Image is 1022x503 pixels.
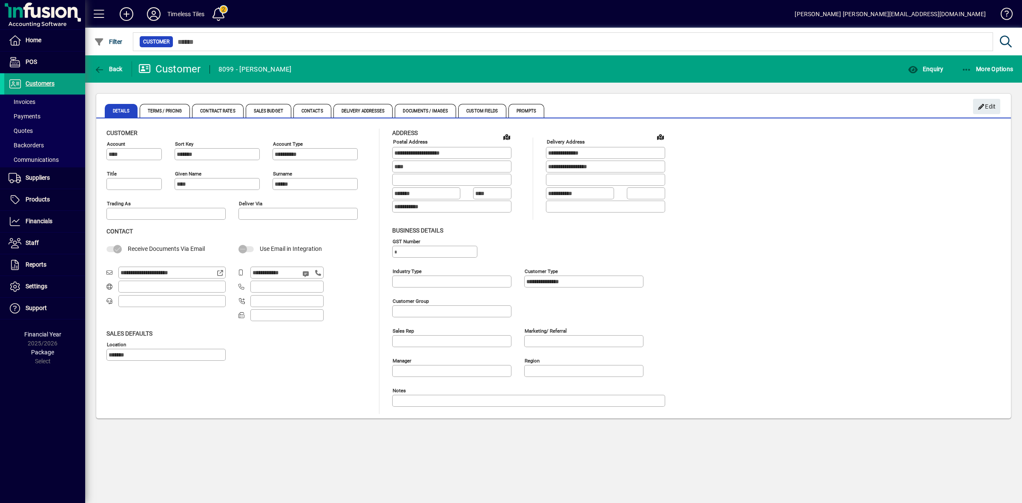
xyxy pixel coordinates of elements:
mat-label: Customer type [525,268,558,274]
span: Contacts [293,104,331,118]
a: Financials [4,211,85,232]
div: 8099 - [PERSON_NAME] [218,63,292,76]
a: POS [4,52,85,73]
mat-label: Title [107,171,117,177]
span: Prompts [508,104,545,118]
span: Receive Documents Via Email [128,245,205,252]
button: Filter [92,34,125,49]
a: Communications [4,152,85,167]
a: Backorders [4,138,85,152]
span: Communications [9,156,59,163]
mat-label: Industry type [393,268,422,274]
mat-label: Customer group [393,298,429,304]
span: Terms / Pricing [140,104,190,118]
mat-label: Given name [175,171,201,177]
span: Financials [26,218,52,224]
span: Customer [143,37,169,46]
a: Suppliers [4,167,85,189]
a: Invoices [4,95,85,109]
span: Support [26,305,47,311]
mat-label: Sort key [175,141,193,147]
button: Back [92,61,125,77]
span: Details [105,104,138,118]
a: Quotes [4,124,85,138]
span: Contact [106,228,133,235]
mat-label: Trading as [107,201,131,207]
button: Edit [973,99,1000,114]
mat-label: Notes [393,387,406,393]
span: Products [26,196,50,203]
span: Contract Rates [192,104,243,118]
mat-label: Account Type [273,141,303,147]
span: Reports [26,261,46,268]
span: Filter [94,38,123,45]
span: Suppliers [26,174,50,181]
a: Home [4,30,85,51]
span: Financial Year [24,331,61,338]
span: Business details [392,227,443,234]
span: Documents / Images [395,104,456,118]
span: Invoices [9,98,35,105]
mat-label: Location [107,341,126,347]
a: Support [4,298,85,319]
span: Customers [26,80,55,87]
a: Knowledge Base [994,2,1011,29]
span: Address [392,129,418,136]
span: Sales defaults [106,330,152,337]
span: Quotes [9,127,33,134]
span: Sales Budget [246,104,291,118]
div: Timeless Tiles [167,7,204,21]
span: Enquiry [908,66,943,72]
span: Use Email in Integration [260,245,322,252]
span: Back [94,66,123,72]
span: Delivery Addresses [333,104,393,118]
span: Home [26,37,41,43]
span: Customer [106,129,138,136]
mat-label: Region [525,357,540,363]
button: More Options [959,61,1016,77]
a: Staff [4,233,85,254]
div: [PERSON_NAME] [PERSON_NAME][EMAIL_ADDRESS][DOMAIN_NAME] [795,7,986,21]
mat-label: GST Number [393,238,420,244]
app-page-header-button: Back [85,61,132,77]
a: Products [4,189,85,210]
mat-label: Surname [273,171,292,177]
button: Profile [140,6,167,22]
a: View on map [654,130,667,144]
mat-label: Manager [393,357,411,363]
a: View on map [500,130,514,144]
div: Customer [138,62,201,76]
a: Reports [4,254,85,276]
span: Package [31,349,54,356]
button: Enquiry [906,61,945,77]
mat-label: Account [107,141,125,147]
span: More Options [962,66,1013,72]
span: Payments [9,113,40,120]
button: Add [113,6,140,22]
a: Settings [4,276,85,297]
span: Backorders [9,142,44,149]
span: Settings [26,283,47,290]
span: Staff [26,239,39,246]
span: Edit [978,100,996,114]
span: Custom Fields [458,104,506,118]
mat-label: Deliver via [239,201,262,207]
mat-label: Marketing/ Referral [525,328,567,333]
mat-label: Sales rep [393,328,414,333]
button: Send SMS [296,264,317,284]
span: POS [26,58,37,65]
a: Payments [4,109,85,124]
